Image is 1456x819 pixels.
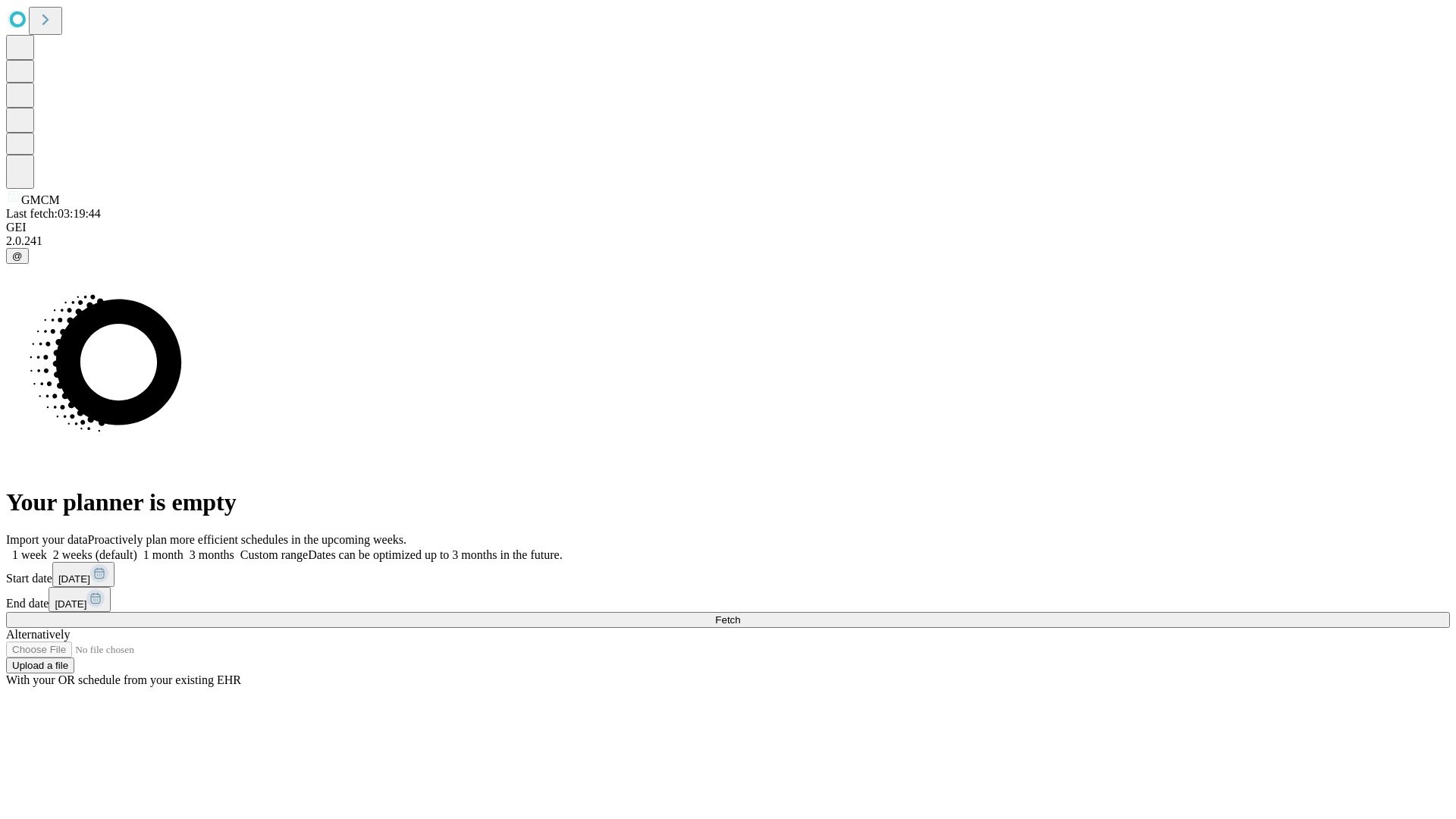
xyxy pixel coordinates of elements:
[6,221,1450,234] div: GEI
[6,673,241,686] span: With your OR schedule from your existing EHR
[6,657,74,673] button: Upload a file
[53,548,137,561] span: 2 weeks (default)
[52,562,115,587] button: [DATE]
[6,207,101,220] span: Last fetch: 03:19:44
[49,587,111,612] button: [DATE]
[6,587,1450,612] div: End date
[6,533,88,546] span: Import your data
[6,628,70,641] span: Alternatively
[6,562,1450,587] div: Start date
[6,488,1450,516] h1: Your planner is empty
[143,548,184,561] span: 1 month
[6,248,29,264] button: @
[190,548,234,561] span: 3 months
[308,548,562,561] span: Dates can be optimized up to 3 months in the future.
[58,573,90,585] span: [DATE]
[12,548,47,561] span: 1 week
[6,612,1450,628] button: Fetch
[6,234,1450,248] div: 2.0.241
[21,193,60,206] span: GMCM
[12,250,23,262] span: @
[715,614,740,626] span: Fetch
[88,533,406,546] span: Proactively plan more efficient schedules in the upcoming weeks.
[55,598,86,610] span: [DATE]
[240,548,308,561] span: Custom range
